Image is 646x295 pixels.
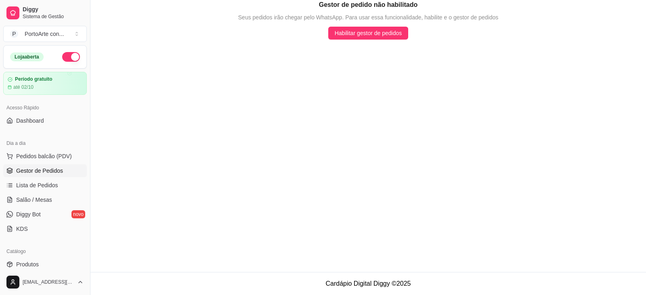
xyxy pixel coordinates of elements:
a: KDS [3,222,87,235]
button: [EMAIL_ADDRESS][DOMAIN_NAME] [3,272,87,292]
span: Dashboard [16,117,44,125]
button: Alterar Status [62,52,80,62]
span: Produtos [16,260,39,268]
div: PortoArte con ... [25,30,64,38]
div: Dia a dia [3,137,87,150]
button: Habilitar gestor de pedidos [328,27,409,40]
div: Acesso Rápido [3,101,87,114]
span: KDS [16,225,28,233]
span: Lista de Pedidos [16,181,58,189]
a: DiggySistema de Gestão [3,3,87,23]
div: Loja aberta [10,52,44,61]
a: Gestor de Pedidos [3,164,87,177]
span: Diggy Bot [16,210,41,218]
span: Habilitar gestor de pedidos [335,29,402,38]
button: Select a team [3,26,87,42]
a: Salão / Mesas [3,193,87,206]
a: Produtos [3,258,87,271]
a: Diggy Botnovo [3,208,87,221]
span: P [10,30,18,38]
span: Salão / Mesas [16,196,52,204]
footer: Cardápio Digital Diggy © 2025 [90,272,646,295]
a: Dashboard [3,114,87,127]
article: Período gratuito [15,76,52,82]
span: [EMAIL_ADDRESS][DOMAIN_NAME] [23,279,74,285]
span: Gestor de Pedidos [16,167,63,175]
article: até 02/10 [13,84,34,90]
span: Diggy [23,6,84,13]
span: Seus pedidos irão chegar pelo WhatsApp. Para usar essa funcionalidade, habilite e o gestor de ped... [238,13,498,22]
span: Sistema de Gestão [23,13,84,20]
a: Período gratuitoaté 02/10 [3,72,87,95]
div: Catálogo [3,245,87,258]
span: Pedidos balcão (PDV) [16,152,72,160]
button: Pedidos balcão (PDV) [3,150,87,163]
a: Lista de Pedidos [3,179,87,192]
